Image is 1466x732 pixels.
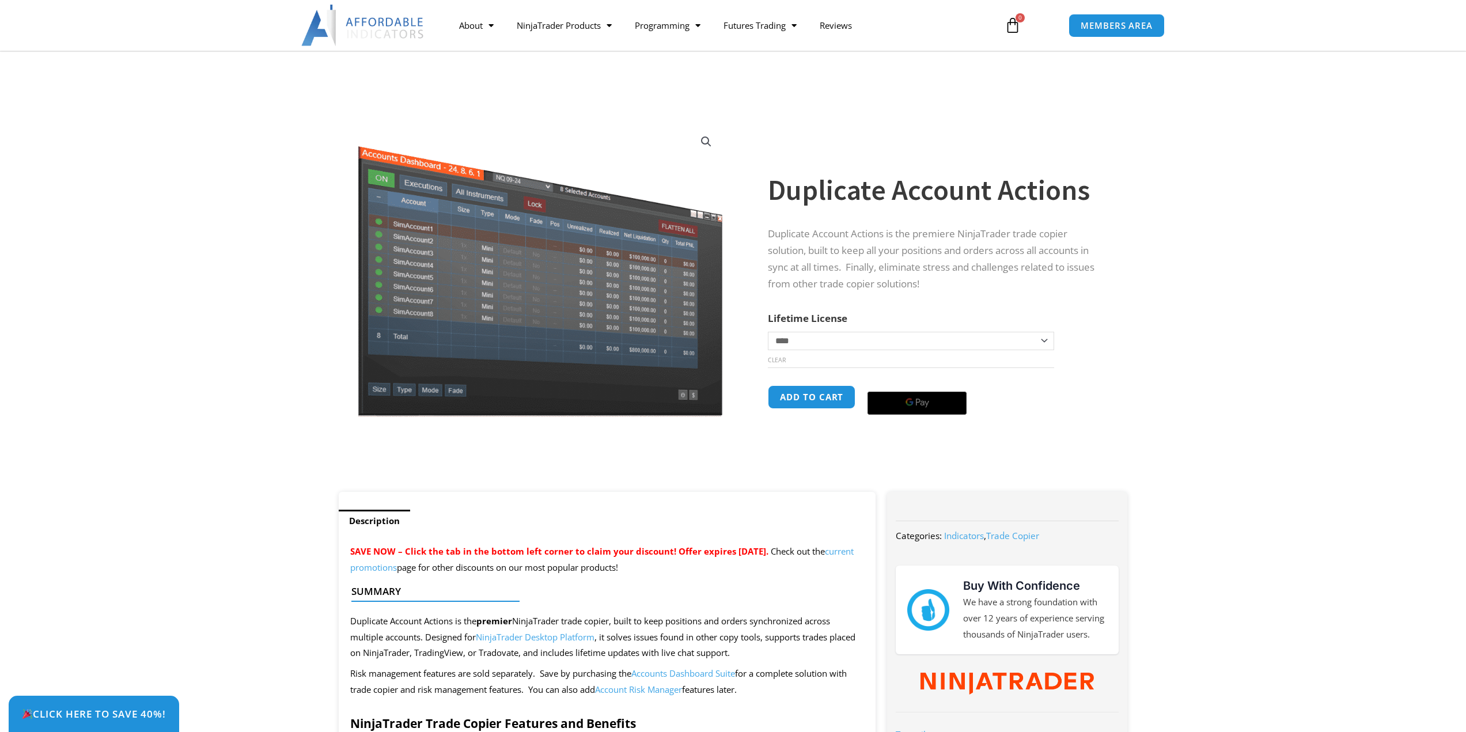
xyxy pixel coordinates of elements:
[768,312,847,325] label: Lifetime License
[768,170,1104,210] h1: Duplicate Account Actions
[1069,14,1165,37] a: MEMBERS AREA
[505,12,623,39] a: NinjaTrader Products
[712,12,808,39] a: Futures Trading
[907,589,949,631] img: mark thumbs good 43913 | Affordable Indicators – NinjaTrader
[963,577,1107,594] h3: Buy With Confidence
[944,530,1039,541] span: ,
[896,530,942,541] span: Categories:
[865,384,969,385] iframe: Secure payment input frame
[22,709,166,719] span: Click Here to save 40%!
[944,530,984,541] a: Indicators
[920,673,1094,695] img: NinjaTrader Wordmark color RGB | Affordable Indicators – NinjaTrader
[351,586,854,597] h4: Summary
[696,131,717,152] a: View full-screen image gallery
[987,9,1038,42] a: 0
[9,696,179,732] a: 🎉Click Here to save 40%!
[768,356,786,364] a: Clear options
[22,709,32,719] img: 🎉
[595,684,682,695] a: Account Risk Manager
[339,510,410,532] a: Description
[476,615,512,627] strong: premier
[448,12,505,39] a: About
[350,666,865,698] p: Risk management features are sold separately. Save by purchasing the for a complete solution with...
[350,615,855,659] span: Duplicate Account Actions is the NinjaTrader trade copier, built to keep positions and orders syn...
[355,123,725,417] img: Screenshot 2024-08-26 15414455555
[808,12,863,39] a: Reviews
[1016,13,1025,22] span: 0
[631,667,735,679] a: Accounts Dashboard Suite
[1081,21,1153,30] span: MEMBERS AREA
[350,545,768,557] span: SAVE NOW – Click the tab in the bottom left corner to claim your discount! Offer expires [DATE].
[768,226,1104,293] p: Duplicate Account Actions is the premiere NinjaTrader trade copier solution, built to keep all yo...
[868,392,967,415] button: Buy with GPay
[623,12,712,39] a: Programming
[301,5,425,46] img: LogoAI | Affordable Indicators – NinjaTrader
[768,385,855,409] button: Add to cart
[448,12,991,39] nav: Menu
[350,544,865,576] p: Check out the page for other discounts on our most popular products!
[963,594,1107,643] p: We have a strong foundation with over 12 years of experience serving thousands of NinjaTrader users.
[476,631,594,643] a: NinjaTrader Desktop Platform
[986,530,1039,541] a: Trade Copier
